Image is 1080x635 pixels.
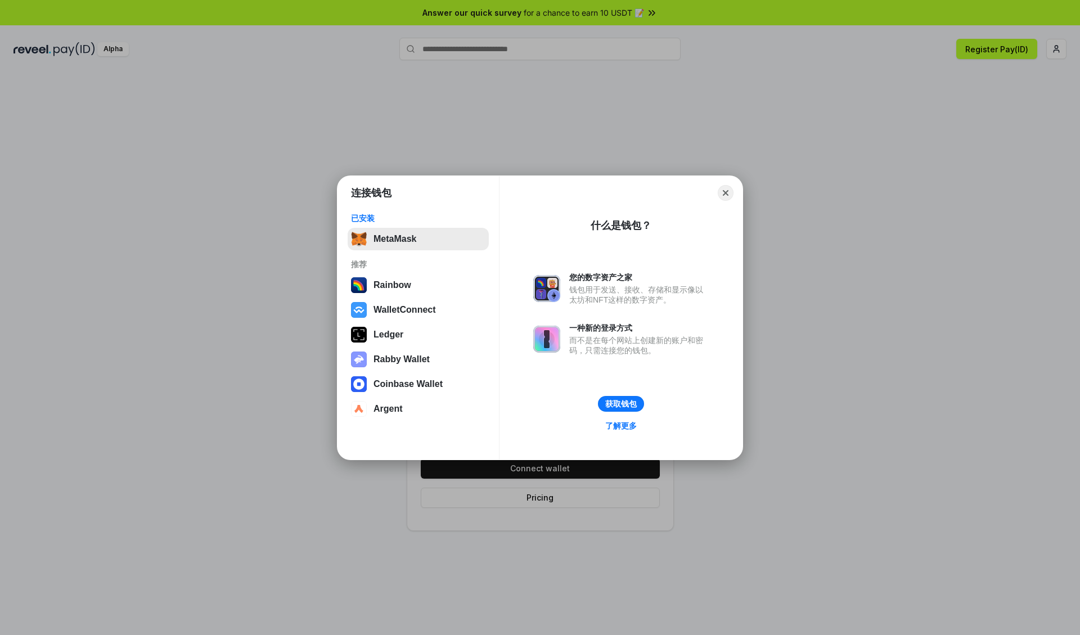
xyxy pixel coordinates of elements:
[348,299,489,321] button: WalletConnect
[373,234,416,244] div: MetaMask
[569,272,709,282] div: 您的数字资产之家
[348,274,489,296] button: Rainbow
[569,285,709,305] div: 钱包用于发送、接收、存储和显示像以太坊和NFT这样的数字资产。
[605,421,637,431] div: 了解更多
[351,376,367,392] img: svg+xml,%3Csvg%20width%3D%2228%22%20height%3D%2228%22%20viewBox%3D%220%200%2028%2028%22%20fill%3D...
[373,404,403,414] div: Argent
[351,401,367,417] img: svg+xml,%3Csvg%20width%3D%2228%22%20height%3D%2228%22%20viewBox%3D%220%200%2028%2028%22%20fill%3D...
[373,379,443,389] div: Coinbase Wallet
[351,231,367,247] img: svg+xml,%3Csvg%20fill%3D%22none%22%20height%3D%2233%22%20viewBox%3D%220%200%2035%2033%22%20width%...
[569,323,709,333] div: 一种新的登录方式
[569,335,709,355] div: 而不是在每个网站上创建新的账户和密码，只需连接您的钱包。
[598,396,644,412] button: 获取钱包
[351,186,391,200] h1: 连接钱包
[351,277,367,293] img: svg+xml,%3Csvg%20width%3D%22120%22%20height%3D%22120%22%20viewBox%3D%220%200%20120%20120%22%20fil...
[533,326,560,353] img: svg+xml,%3Csvg%20xmlns%3D%22http%3A%2F%2Fwww.w3.org%2F2000%2Fsvg%22%20fill%3D%22none%22%20viewBox...
[373,280,411,290] div: Rainbow
[351,213,485,223] div: 已安装
[598,418,643,433] a: 了解更多
[351,302,367,318] img: svg+xml,%3Csvg%20width%3D%2228%22%20height%3D%2228%22%20viewBox%3D%220%200%2028%2028%22%20fill%3D...
[348,348,489,371] button: Rabby Wallet
[373,330,403,340] div: Ledger
[348,398,489,420] button: Argent
[373,354,430,364] div: Rabby Wallet
[351,352,367,367] img: svg+xml,%3Csvg%20xmlns%3D%22http%3A%2F%2Fwww.w3.org%2F2000%2Fsvg%22%20fill%3D%22none%22%20viewBox...
[351,327,367,343] img: svg+xml,%3Csvg%20xmlns%3D%22http%3A%2F%2Fwww.w3.org%2F2000%2Fsvg%22%20width%3D%2228%22%20height%3...
[348,323,489,346] button: Ledger
[718,185,733,201] button: Close
[591,219,651,232] div: 什么是钱包？
[605,399,637,409] div: 获取钱包
[373,305,436,315] div: WalletConnect
[533,275,560,302] img: svg+xml,%3Csvg%20xmlns%3D%22http%3A%2F%2Fwww.w3.org%2F2000%2Fsvg%22%20fill%3D%22none%22%20viewBox...
[348,373,489,395] button: Coinbase Wallet
[348,228,489,250] button: MetaMask
[351,259,485,269] div: 推荐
